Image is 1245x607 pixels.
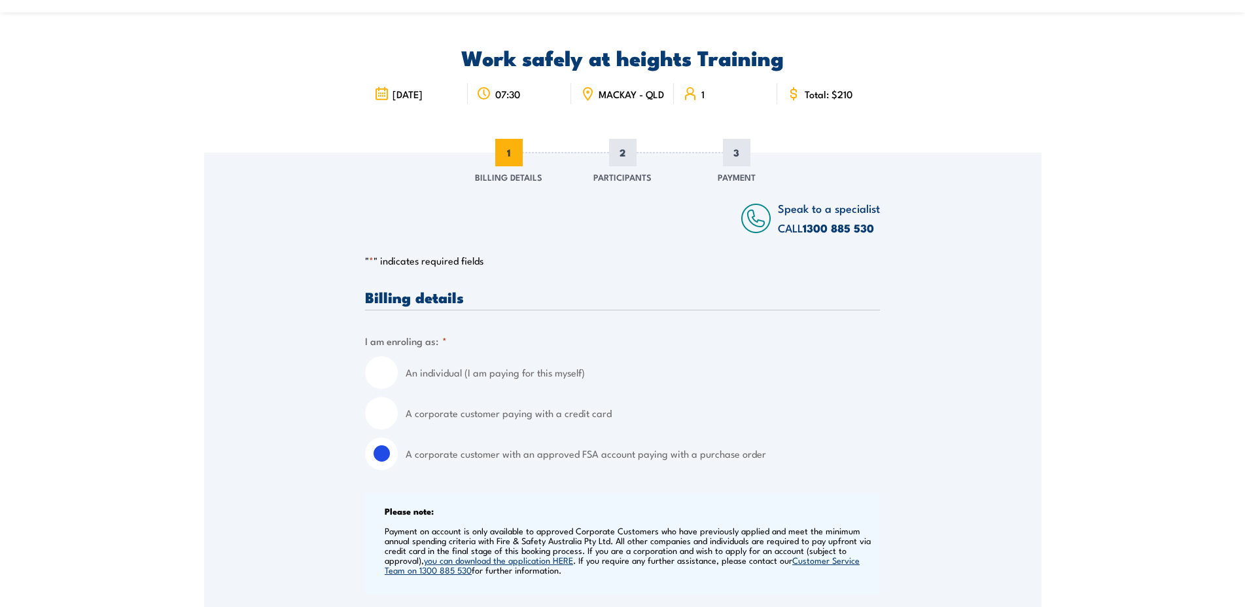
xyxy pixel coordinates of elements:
h3: Billing details [365,289,880,304]
span: 07:30 [495,88,520,100]
b: Please note: [385,504,434,517]
label: A corporate customer paying with a credit card [406,397,880,430]
span: Total: $210 [805,88,852,100]
span: 2 [609,139,637,166]
label: A corporate customer with an approved FSA account paying with a purchase order [406,437,880,470]
span: 3 [723,139,750,166]
span: Billing Details [475,170,542,183]
a: 1300 885 530 [803,219,874,236]
span: [DATE] [393,88,423,100]
span: 1 [701,88,705,100]
p: " " indicates required fields [365,254,880,267]
span: MACKAY - QLD [599,88,664,100]
span: Speak to a specialist CALL [778,200,880,236]
span: 1 [495,139,523,166]
a: Customer Service Team on 1300 885 530 [385,554,860,576]
a: you can download the application HERE [424,554,573,566]
span: Payment [718,170,756,183]
legend: I am enroling as: [365,333,447,348]
h2: Work safely at heights Training [365,48,880,66]
label: An individual (I am paying for this myself) [406,356,880,389]
p: Payment on account is only available to approved Corporate Customers who have previously applied ... [385,526,877,575]
span: Participants [593,170,652,183]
